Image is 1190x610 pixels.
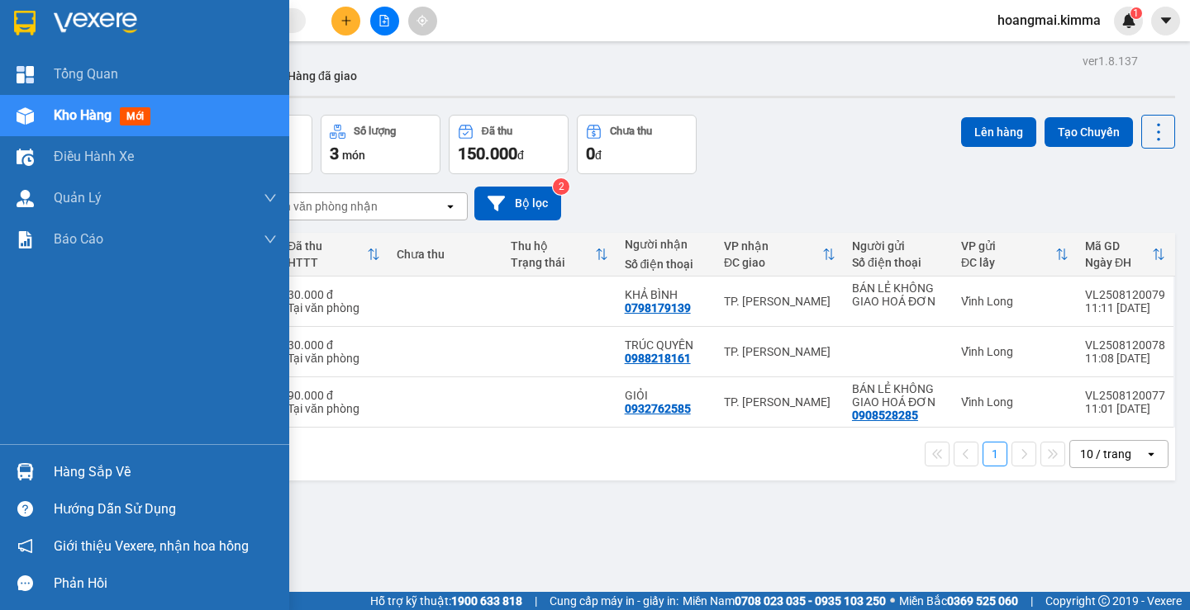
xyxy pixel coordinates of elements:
span: 0 [586,144,595,163]
button: Bộ lọc [474,187,561,220]
button: aim [408,7,437,35]
div: Tại văn phòng [288,301,380,314]
button: 1 [983,442,1007,466]
div: Phản hồi [54,571,277,596]
span: notification [17,538,33,554]
div: Đã thu [288,239,367,253]
div: BÁN LẺ KHÔNG GIAO HOÁ ĐƠN [852,382,945,409]
th: Toggle SortBy [953,233,1077,277]
div: VL2508120079 [1085,288,1165,301]
div: 0988218161 [625,352,691,365]
span: 1 [1133,7,1139,19]
th: Toggle SortBy [279,233,388,277]
svg: open [1145,447,1158,461]
div: VL2508120077 [1085,389,1165,402]
div: Tại văn phòng [288,352,380,365]
span: Gửi: [14,16,40,33]
div: KHẢ BÌNH [107,54,240,73]
div: Đã thu [482,125,512,137]
span: đ [595,149,602,162]
th: Toggle SortBy [716,233,844,277]
span: caret-down [1159,13,1173,28]
div: Chọn văn phòng nhận [264,198,378,215]
span: Miền Bắc [899,592,1018,610]
div: VP gửi [961,239,1055,253]
th: Toggle SortBy [1077,233,1173,277]
span: down [264,192,277,205]
img: warehouse-icon [17,107,34,125]
div: Hướng dẫn sử dụng [54,497,277,522]
strong: 0708 023 035 - 0935 103 250 [735,594,886,608]
span: mới [120,107,150,125]
div: TP. [PERSON_NAME] [724,345,835,358]
div: Trạng thái [511,256,595,269]
img: solution-icon [17,231,34,248]
span: Hỗ trợ kỹ thuật: [370,592,522,610]
span: down [264,233,277,246]
div: Thu hộ [511,239,595,253]
span: Quản Lý [54,187,102,208]
strong: 1900 633 818 [451,594,522,608]
span: | [535,592,537,610]
div: Vĩnh Long [961,395,1069,409]
span: message [17,575,33,591]
div: TP. [PERSON_NAME] [107,14,240,54]
div: 0798179139 [625,301,691,314]
div: ver 1.8.137 [1083,52,1138,70]
span: 150.000 [458,144,517,163]
div: Vĩnh Long [14,14,96,54]
div: 11:08 [DATE] [1085,352,1165,365]
div: ĐC giao [724,256,822,269]
button: Đã thu150.000đ [449,115,569,174]
span: Miền Nam [683,592,886,610]
div: TRÚC QUYÊN [625,338,707,352]
button: Chưa thu0đ [577,115,697,174]
th: Toggle SortBy [502,233,616,277]
span: Tổng Quan [54,64,118,84]
div: 10 / trang [1080,446,1131,462]
div: VL2508120078 [1085,338,1165,352]
div: 90.000 đ [288,389,380,402]
div: Số điện thoại [625,258,707,271]
button: file-add [370,7,399,35]
button: Tạo Chuyến [1045,117,1133,147]
span: Nhận: [107,16,147,33]
span: 3 [330,144,339,163]
span: ⚪️ [890,598,895,604]
div: Vĩnh Long [961,345,1069,358]
div: Mã GD [1085,239,1152,253]
div: VP nhận [724,239,822,253]
div: Tại văn phòng [288,402,380,415]
span: đ [517,149,524,162]
img: warehouse-icon [17,190,34,207]
sup: 2 [553,178,569,195]
div: BÁN LẺ KHÔNG GIAO HOÁ ĐƠN [852,281,945,308]
div: TP. [PERSON_NAME] [724,295,835,308]
div: Hàng sắp về [54,460,277,485]
div: Số điện thoại [852,256,945,269]
span: món [342,149,365,162]
div: ĐC lấy [961,256,1055,269]
div: GIỎI [625,389,707,402]
sup: 1 [1130,7,1142,19]
div: Người gửi [852,239,945,253]
div: KHẢ BÌNH [625,288,707,301]
button: plus [331,7,360,35]
div: Số lượng [354,125,396,137]
strong: 0369 525 060 [947,594,1018,608]
span: Điều hành xe [54,146,134,167]
button: Số lượng3món [321,115,440,174]
div: 11:01 [DATE] [1085,402,1165,415]
img: warehouse-icon [17,463,34,480]
span: question-circle [17,501,33,517]
div: Chưa thu [610,125,652,137]
div: 0798179139 [107,73,240,97]
div: Vĩnh Long [961,295,1069,308]
button: Hàng đã giao [274,56,370,96]
div: 11:11 [DATE] [1085,301,1165,314]
span: Giới thiệu Vexere, nhận hoa hồng [54,536,249,556]
div: Ngày ĐH [1085,256,1152,269]
button: Lên hàng [961,117,1036,147]
span: Cung cấp máy in - giấy in: [550,592,678,610]
button: caret-down [1151,7,1180,35]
